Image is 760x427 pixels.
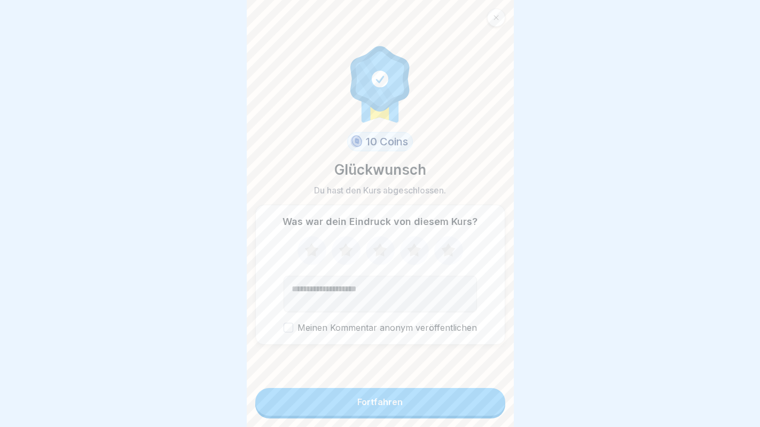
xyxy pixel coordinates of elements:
[357,397,403,407] div: Fortfahren
[284,323,293,332] button: Meinen Kommentar anonym veröffentlichen
[284,276,477,312] textarea: Kommentar (optional)
[314,184,446,196] p: Du hast den Kurs abgeschlossen.
[349,134,364,150] img: coin.svg
[344,43,416,123] img: completion.svg
[347,132,413,151] div: 10 Coins
[334,160,426,180] p: Glückwunsch
[283,216,477,228] p: Was war dein Eindruck von diesem Kurs?
[255,388,505,416] button: Fortfahren
[284,323,477,333] label: Meinen Kommentar anonym veröffentlichen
